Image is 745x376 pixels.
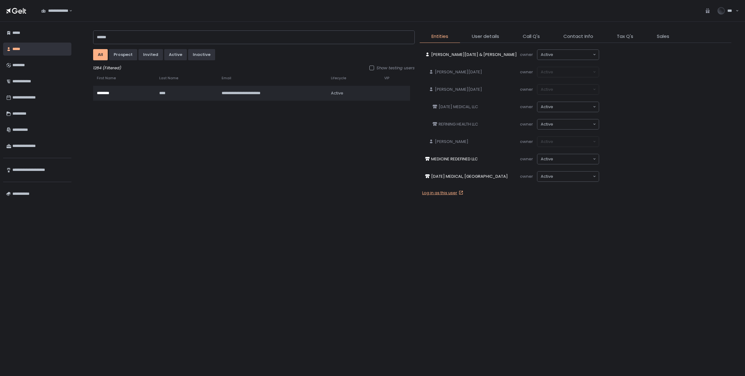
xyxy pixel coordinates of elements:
[68,8,69,14] input: Search for option
[331,76,346,80] span: Lifecycle
[617,33,633,40] span: Tax Q's
[93,49,108,60] button: All
[553,173,592,180] input: Search for option
[159,76,178,80] span: Last Name
[537,119,599,129] div: Search for option
[520,173,533,179] span: owner
[331,90,343,96] span: active
[523,33,540,40] span: Call Q's
[97,76,116,80] span: First Name
[553,121,592,127] input: Search for option
[384,76,389,80] span: VIP
[541,52,553,57] span: active
[435,139,468,144] span: [PERSON_NAME]
[431,174,508,179] span: [DATE] MEDICAL, [GEOGRAPHIC_DATA]
[426,84,485,95] a: [PERSON_NAME][DATE]
[541,104,553,110] span: active
[520,104,533,110] span: owner
[472,33,499,40] span: User details
[435,87,482,92] span: [PERSON_NAME][DATE]
[520,121,533,127] span: owner
[541,122,553,127] span: active
[553,52,592,58] input: Search for option
[422,154,480,164] a: MEDICINE REDEFINED LLC
[188,49,215,60] button: inactive
[93,65,415,71] div: 1284 (Filtered)
[520,156,533,162] span: owner
[426,67,485,77] a: [PERSON_NAME][DATE]
[541,174,553,179] span: active
[439,122,478,127] span: REFINING HEALTH LLC
[143,52,158,57] div: invited
[563,33,593,40] span: Contact Info
[422,49,519,60] a: [PERSON_NAME][DATE] & [PERSON_NAME]
[537,50,599,60] div: Search for option
[193,52,210,57] div: inactive
[114,52,133,57] div: prospect
[98,52,103,57] div: All
[138,49,163,60] button: invited
[169,52,182,57] div: active
[430,102,481,112] a: [DATE] MEDICAL, LLC
[537,172,599,181] div: Search for option
[657,33,669,40] span: Sales
[520,86,533,92] span: owner
[164,49,187,60] button: active
[520,69,533,75] span: owner
[520,52,533,57] span: owner
[109,49,137,60] button: prospect
[553,104,592,110] input: Search for option
[431,156,478,162] span: MEDICINE REDEFINED LLC
[426,136,471,147] a: [PERSON_NAME]
[439,104,478,110] span: [DATE] MEDICAL, LLC
[222,76,231,80] span: Email
[422,190,465,196] a: Log in as this user
[537,102,599,112] div: Search for option
[431,52,517,57] span: [PERSON_NAME][DATE] & [PERSON_NAME]
[431,33,448,40] span: Entities
[435,69,482,75] span: [PERSON_NAME][DATE]
[430,119,481,130] a: REFINING HEALTH LLC
[553,156,592,162] input: Search for option
[537,154,599,164] div: Search for option
[422,171,510,182] a: [DATE] MEDICAL, [GEOGRAPHIC_DATA]
[37,4,72,17] div: Search for option
[520,139,533,144] span: owner
[541,156,553,162] span: active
